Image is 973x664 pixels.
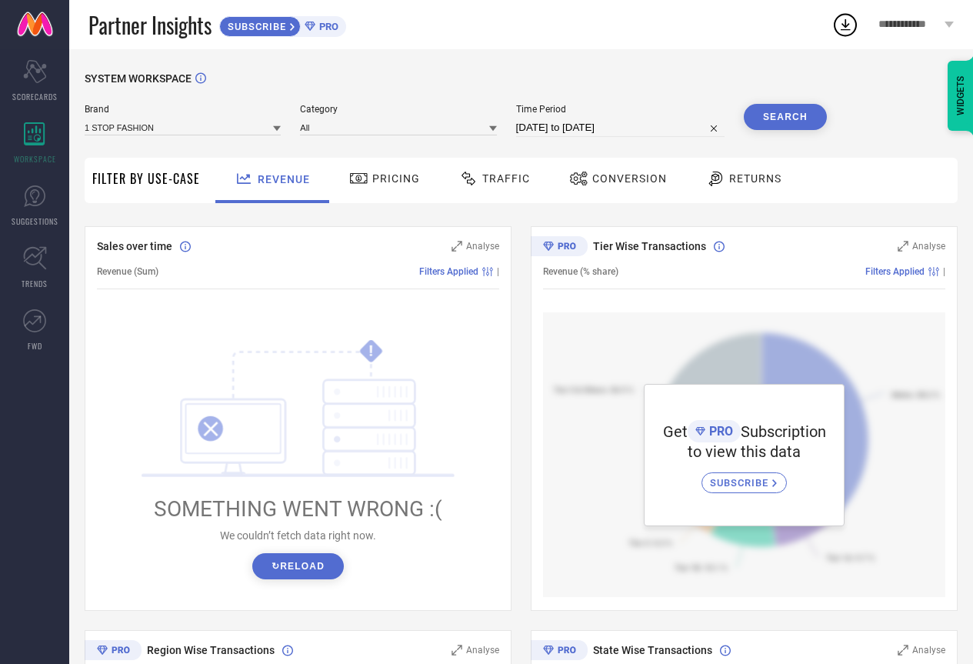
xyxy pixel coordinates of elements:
div: Premium [531,640,588,663]
span: Returns [729,172,781,185]
span: TRENDS [22,278,48,289]
span: Filter By Use-Case [92,169,200,188]
span: | [943,266,945,277]
span: SCORECARDS [12,91,58,102]
button: Search [744,104,827,130]
span: Traffic [482,172,530,185]
span: Revenue [258,173,310,185]
span: Analyse [912,645,945,656]
span: Region Wise Transactions [147,644,275,656]
a: SUBSCRIBEPRO [219,12,346,37]
span: SUBSCRIBE [710,477,772,489]
span: Analyse [912,241,945,252]
span: Category [300,104,496,115]
span: Sales over time [97,240,172,252]
div: Premium [531,236,588,259]
span: Tier Wise Transactions [593,240,706,252]
a: SUBSCRIBE [701,461,787,493]
span: Analyse [466,645,499,656]
span: Brand [85,104,281,115]
svg: Zoom [452,645,462,656]
span: Analyse [466,241,499,252]
div: Open download list [831,11,859,38]
tspan: ! [369,342,373,360]
svg: Zoom [452,241,462,252]
span: Subscription [741,422,826,441]
span: Get [663,422,688,441]
span: SYSTEM WORKSPACE [85,72,192,85]
span: FWD [28,340,42,352]
span: SOMETHING WENT WRONG :( [154,496,442,522]
span: Filters Applied [419,266,478,277]
span: Conversion [592,172,667,185]
span: WORKSPACE [14,153,56,165]
span: State Wise Transactions [593,644,712,656]
svg: Zoom [898,645,908,656]
span: Pricing [372,172,420,185]
span: Partner Insights [88,9,212,41]
span: to view this data [688,442,801,461]
span: SUGGESTIONS [12,215,58,227]
svg: Zoom [898,241,908,252]
span: We couldn’t fetch data right now. [220,529,376,542]
span: SUBSCRIBE [220,21,290,32]
button: ↻Reload [252,553,344,579]
input: Select time period [516,118,725,137]
span: | [497,266,499,277]
span: Revenue (Sum) [97,266,158,277]
span: PRO [705,424,733,439]
span: Filters Applied [865,266,925,277]
span: PRO [315,21,338,32]
span: Time Period [516,104,725,115]
span: Revenue (% share) [543,266,618,277]
div: Premium [85,640,142,663]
